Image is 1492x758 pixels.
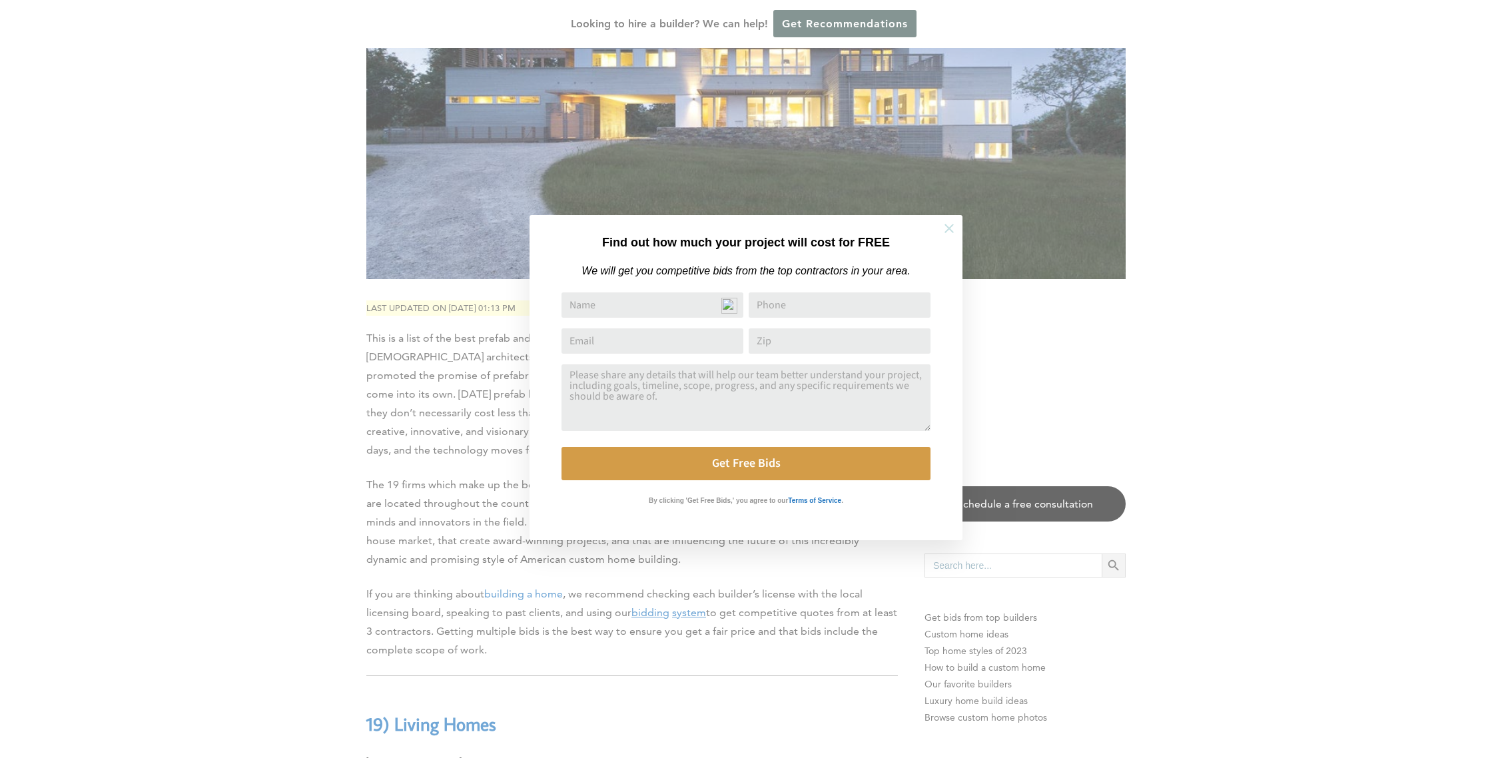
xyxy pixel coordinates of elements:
[788,494,841,505] a: Terms of Service
[561,292,743,318] input: Name
[561,364,931,431] textarea: Comment or Message
[926,205,972,252] button: Close
[788,497,841,504] strong: Terms of Service
[602,236,890,249] strong: Find out how much your project will cost for FREE
[649,497,788,504] strong: By clicking 'Get Free Bids,' you agree to our
[1236,662,1476,742] iframe: Drift Widget Chat Controller
[841,497,843,504] strong: .
[561,328,743,354] input: Email Address
[749,292,931,318] input: Phone
[749,328,931,354] input: Zip
[721,298,737,314] img: npw-badge-icon-locked.svg
[581,265,910,276] em: We will get you competitive bids from the top contractors in your area.
[561,447,931,480] button: Get Free Bids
